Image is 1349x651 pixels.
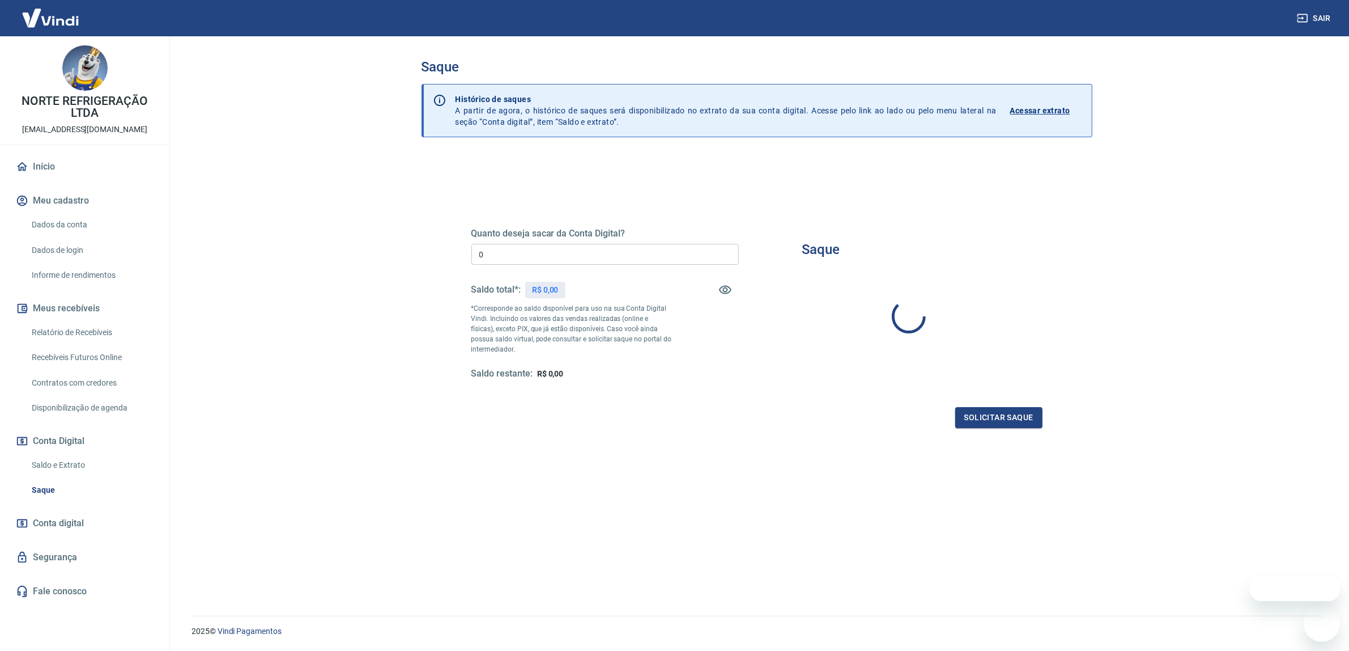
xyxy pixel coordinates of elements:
[532,284,559,296] p: R$ 0,00
[1295,8,1335,29] button: Sair
[14,1,87,35] img: Vindi
[471,303,672,354] p: *Corresponde ao saldo disponível para uso na sua Conta Digital Vindi. Incluindo os valores das ve...
[471,284,521,295] h5: Saldo total*:
[471,368,533,380] h5: Saldo restante:
[62,45,108,91] img: 09466627-ab6f-4242-b689-093f98525a57.jpeg
[456,94,997,128] p: A partir de agora, o histórico de saques será disponibilizado no extrato da sua conta digital. Ac...
[27,454,156,477] a: Saldo e Extrato
[1010,94,1083,128] a: Acessar extrato
[1010,105,1070,116] p: Acessar extrato
[14,154,156,179] a: Início
[1250,576,1340,601] iframe: Mensagem da empresa
[955,407,1042,428] button: Solicitar saque
[14,579,156,604] a: Fale conosco
[537,369,564,378] span: R$ 0,00
[27,479,156,502] a: Saque
[14,429,156,454] button: Conta Digital
[27,239,156,262] a: Dados de login
[9,95,160,119] p: NORTE REFRIGERAÇÃO LTDA
[192,625,1322,637] p: 2025 ©
[14,511,156,536] a: Conta digital
[27,371,156,395] a: Contratos com credores
[27,321,156,344] a: Relatório de Recebíveis
[14,188,156,213] button: Meu cadastro
[14,545,156,570] a: Segurança
[456,94,997,105] p: Histórico de saques
[27,396,156,420] a: Disponibilização de agenda
[422,59,1092,75] h3: Saque
[33,515,84,531] span: Conta digital
[1304,606,1340,642] iframe: Botão para abrir a janela de mensagens
[471,228,739,239] h5: Quanto deseja sacar da Conta Digital?
[27,264,156,287] a: Informe de rendimentos
[218,627,282,636] a: Vindi Pagamentos
[27,213,156,236] a: Dados da conta
[22,124,147,136] p: [EMAIL_ADDRESS][DOMAIN_NAME]
[14,296,156,321] button: Meus recebíveis
[802,242,840,257] h3: Saque
[27,346,156,369] a: Recebíveis Futuros Online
